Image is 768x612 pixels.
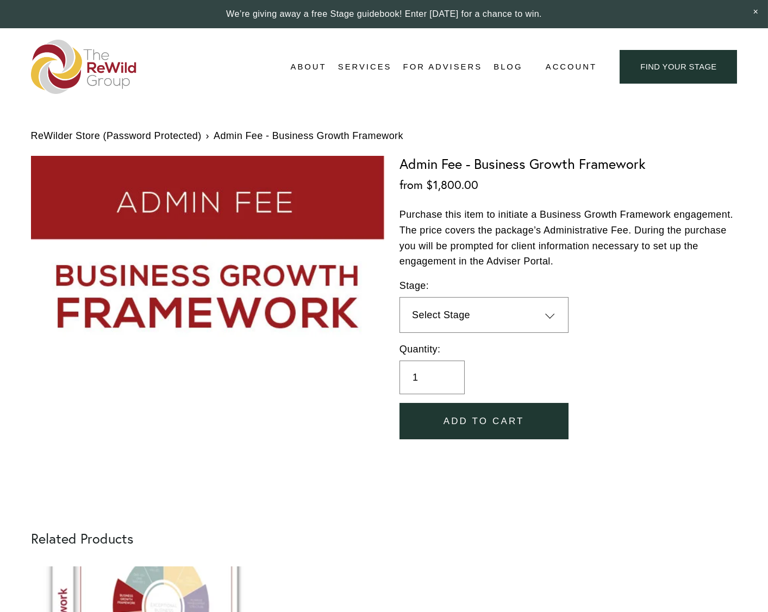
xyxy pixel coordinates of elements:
[444,416,525,427] span: Add To Cart
[403,59,482,75] a: For Advisers
[214,128,403,144] a: Admin Fee - Business Growth Framework
[399,209,733,267] span: Purchase this item to initiate a Business Growth Framework engagement. The price covers the packa...
[546,60,597,74] a: Account
[338,60,392,74] span: Services
[399,178,738,192] div: from $1,800.00
[338,59,392,75] a: folder dropdown
[31,40,138,94] img: The ReWild Group
[31,156,384,377] div: Gallery
[291,59,327,75] a: folder dropdown
[31,531,738,547] h2: Related Products
[399,342,738,357] label: Quantity:
[291,60,327,74] span: About
[494,59,522,75] a: Blog
[399,403,569,439] button: Add To Cart
[31,128,202,144] a: ReWilder Store (Password Protected)
[620,50,737,84] a: find your stage
[399,361,465,395] input: Quantity
[399,278,569,294] div: Stage:
[399,156,738,173] h1: Admin Fee - Business Growth Framework
[206,128,209,144] span: ›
